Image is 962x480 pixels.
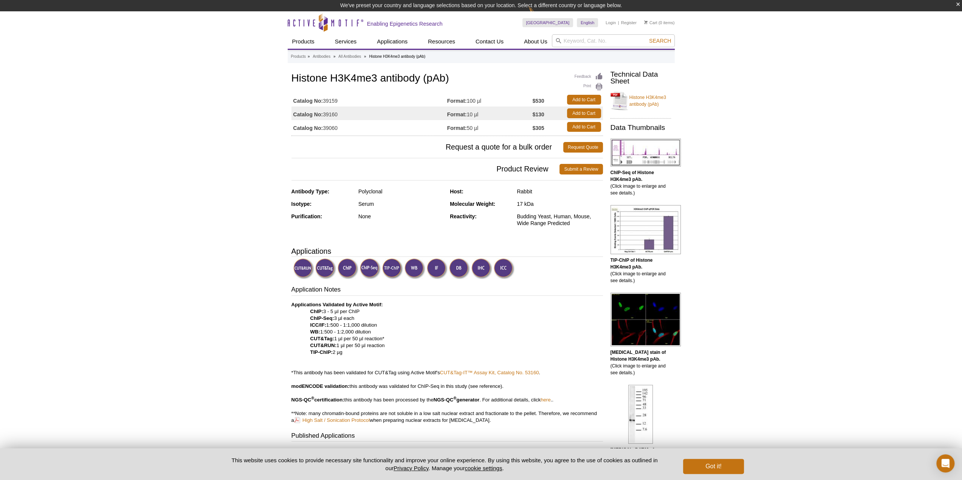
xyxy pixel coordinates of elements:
b: [MEDICAL_DATA] stain of Histone H3K4me3 pAb. [610,350,666,362]
li: » [308,54,310,59]
strong: Host: [450,188,463,194]
div: Budding Yeast, Human, Mouse, Wide Range Predicted [517,213,603,227]
img: Change Here [528,6,548,23]
span: Search [649,38,671,44]
h3: Applications [291,245,603,257]
a: Products [291,53,306,60]
a: Register [621,20,637,25]
a: Histone H3K4me3 antibody (pAb) [610,90,671,112]
h1: Histone H3K4me3 antibody (pAb) [291,73,603,85]
td: 39060 [291,120,447,134]
strong: Antibody Type: [291,188,330,194]
div: Rabbit [517,188,603,195]
sup: ® [453,396,456,400]
div: 17 kDa [517,201,603,207]
div: Open Intercom Messenger [936,454,954,472]
img: Histone H3K4me3 antibody (pAb) tested by TIP-ChIP. [610,205,681,254]
p: (Click image to enlarge and see details.) [610,446,671,474]
button: Search [647,37,673,44]
h2: Enabling Epigenetics Research [367,20,443,27]
b: NGS-QC generator [434,397,480,403]
b: [MEDICAL_DATA] of Histone H3K4me3 pAb. [610,447,660,459]
b: Applications Validated by Active Motif: [291,302,383,307]
a: Services [330,34,361,49]
strong: Purification: [291,213,322,219]
li: Histone H3K4me3 antibody (pAb) [369,54,425,59]
h2: Data Thumbnails [610,124,671,131]
li: | [618,18,619,27]
img: Histone H3K4me3 antibody (pAb) tested by Western blot. [628,385,653,444]
a: Feedback [575,73,603,81]
a: Add to Cart [567,122,601,132]
strong: Catalog No: [293,125,323,131]
img: Western Blot Validated [404,258,425,279]
input: Keyword, Cat. No. [552,34,675,47]
strong: Isotype: [291,201,312,207]
img: ChIP Validated [338,258,358,279]
strong: CUT&Tag: [310,336,334,341]
strong: Catalog No: [293,111,323,118]
img: Immunofluorescence Validated [427,258,448,279]
li: » [333,54,336,59]
a: All Antibodies [338,53,361,60]
span: Product Review [291,164,560,174]
a: Print [575,83,603,91]
img: Immunohistochemistry Validated [471,258,492,279]
strong: ChIP-Seq: [310,315,334,321]
a: here [541,397,550,403]
a: Login [606,20,616,25]
p: This website uses cookies to provide necessary site functionality and improve your online experie... [218,456,671,472]
strong: $530 [533,97,544,104]
b: NGS-QC certification: [291,397,344,403]
a: Add to Cart [567,95,601,105]
a: Add to Cart [567,108,601,118]
a: Cart [644,20,657,25]
button: cookie settings [465,465,502,471]
img: TIP-ChIP Validated [382,258,403,279]
strong: Format: [447,111,467,118]
h3: Application Notes [291,285,603,296]
p: 3 - 5 µl per ChIP 3 µl each 1:500 - 1:1,000 dilution 1:500 - 1:2,000 dilution 1 µl per 50 µl reac... [291,301,603,424]
div: Serum [358,201,444,207]
a: About Us [519,34,552,49]
img: Histone H3K4me3 antibody (pAb) tested by immunofluorescence. [610,293,681,346]
a: [GEOGRAPHIC_DATA] [522,18,573,27]
img: Immunocytochemistry Validated [494,258,514,279]
strong: WB: [310,329,320,335]
a: Antibodies [313,53,330,60]
b: TIP-ChIP of Histone H3K4me3 pAb. [610,258,653,270]
sup: ® [311,396,314,400]
strong: Format: [447,125,467,131]
a: Privacy Policy [393,465,428,471]
h2: Technical Data Sheet [610,71,671,85]
div: Polyclonal [358,188,444,195]
strong: Molecular Weight: [450,201,495,207]
strong: Format: [447,97,467,104]
a: Applications [372,34,412,49]
strong: TIP-ChIP: [310,349,333,355]
strong: Catalog No: [293,97,323,104]
img: Histone H3K4me3 antibody (pAb) tested by ChIP-Seq. [610,139,681,167]
td: 50 µl [447,120,533,134]
a: High Salt / Sonication Protocol [294,417,370,424]
a: CUT&Tag-IT™ Assay Kit, Catalog No. 53160 [440,370,539,375]
strong: CUT&RUN: [310,343,337,348]
td: 39159 [291,93,447,106]
p: (Click image to enlarge and see details.) [610,169,671,196]
td: 39160 [291,106,447,120]
a: Resources [423,34,460,49]
a: Contact Us [471,34,508,49]
strong: ChIP: [310,309,323,314]
img: CUT&Tag Validated [315,258,336,279]
span: Request a quote for a bulk order [291,142,563,153]
p: (Click image to enlarge and see details.) [610,257,671,284]
li: (0 items) [644,18,675,27]
b: ChIP-Seq of Histone H3K4me3 pAb. [610,170,654,182]
strong: $130 [533,111,544,118]
p: (Click image to enlarge and see details.) [610,349,671,376]
img: ChIP-Seq Validated [360,258,381,279]
h3: Published Applications [291,431,603,442]
a: Request Quote [563,142,603,153]
td: 100 µl [447,93,533,106]
a: Products [288,34,319,49]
